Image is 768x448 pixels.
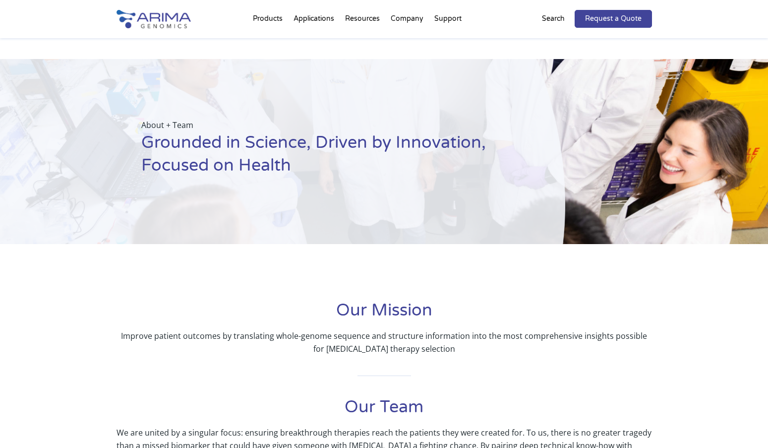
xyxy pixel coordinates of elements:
p: Improve patient outcomes by translating whole-genome sequence and structure information into the ... [117,329,652,355]
a: Request a Quote [575,10,652,28]
img: Arima-Genomics-logo [117,10,191,28]
p: Search [542,12,565,25]
h1: Our Mission [117,299,652,329]
p: About + Team [141,119,516,131]
h1: Grounded in Science, Driven by Innovation, Focused on Health [141,131,516,185]
h1: Our Team [117,396,652,426]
